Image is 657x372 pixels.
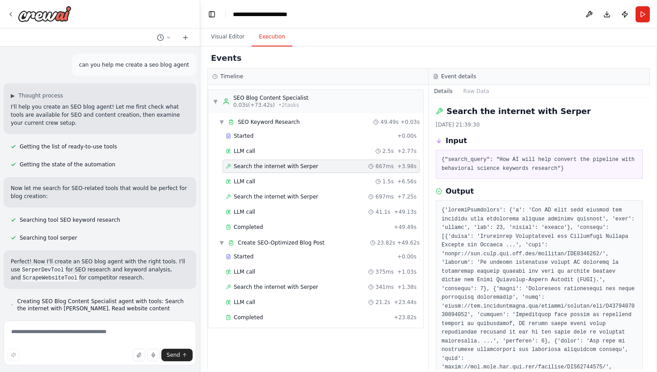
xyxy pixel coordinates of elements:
span: + 6.56s [397,178,417,185]
button: Upload files [133,349,145,361]
button: Visual Editor [204,28,252,46]
span: Getting the list of ready-to-use tools [20,143,117,150]
span: + 1.03s [397,268,417,275]
button: Switch to previous chat [153,32,175,43]
span: Started [234,132,253,139]
p: Perfect! Now I'll create an SEO blog agent with the right tools. I'll use for SEO research and ke... [11,258,189,282]
span: + 0.03s [400,118,420,126]
span: LLM call [234,299,255,306]
h2: Search the internet with Serper [446,105,591,118]
div: SEO Blog Content Specialist [233,94,308,101]
span: + 23.44s [394,299,417,306]
span: + 7.25s [397,193,417,200]
button: Hide left sidebar [206,8,218,21]
span: 867ms [375,163,394,170]
span: SEO Keyword Research [238,118,300,126]
span: + 0.00s [397,253,417,260]
span: + 3.98s [397,163,417,170]
span: Thought process [18,92,63,99]
button: Raw Data [458,85,495,97]
span: + 49.13s [394,208,417,216]
span: 375ms [375,268,394,275]
h3: Event details [441,73,476,80]
span: 49.49s [380,118,399,126]
p: I'll help you create an SEO blog agent! Let me first check what tools are available for SEO and c... [11,103,189,127]
span: Searching tool serper [20,234,77,241]
button: ▶Thought process [11,92,63,99]
span: ▼ [219,118,224,126]
span: 341ms [375,283,394,291]
span: 2.5s [383,148,394,155]
span: ▶ [11,92,15,99]
span: Create SEO-Optimized Blog Post [238,239,324,246]
img: Logo [18,6,72,22]
p: can you help me create a seo blog agent [79,61,189,69]
span: Started [234,253,253,260]
span: 1.5s [383,178,394,185]
span: + 49.49s [394,224,417,231]
span: ▼ [219,239,224,246]
h3: Output [446,186,474,197]
button: Improve this prompt [7,349,20,361]
button: Details [429,85,458,97]
div: [DATE] 21:39:30 [436,121,643,128]
span: 697ms [375,193,394,200]
span: 41.1s [375,208,390,216]
span: Creating SEO Blog Content Specialist agent with tools: Search the internet with [PERSON_NAME], Re... [17,298,189,312]
button: Click to speak your automation idea [147,349,160,361]
span: • 2 task s [278,101,299,109]
code: ScrapeWebsiteTool [21,274,79,282]
p: Now let me search for SEO-related tools that would be perfect for blog creation: [11,184,189,200]
span: Completed [234,314,263,321]
button: Execution [252,28,292,46]
span: 23.82s [377,239,396,246]
span: LLM call [234,208,255,216]
h3: Timeline [220,73,243,80]
span: Search the internet with Serper [234,193,318,200]
span: LLM call [234,178,255,185]
span: Send [167,351,180,359]
span: + 2.77s [397,148,417,155]
span: Completed [234,224,263,231]
h3: Input [446,135,467,146]
button: Start a new chat [178,32,193,43]
span: + 0.00s [397,132,417,139]
pre: {"search_query": "How AI will help convert the pipeline with behavioral science keywords research"} [442,156,637,173]
span: LLM call [234,148,255,155]
span: LLM call [234,268,255,275]
nav: breadcrumb [233,10,287,19]
span: Search the internet with Serper [234,283,318,291]
h2: Events [211,52,241,64]
span: + 23.82s [394,314,417,321]
span: 0.03s (+73.42s) [233,101,275,109]
span: Getting the state of the automation [20,161,115,168]
span: + 49.62s [397,239,420,246]
span: + 1.38s [397,283,417,291]
code: SerperDevTool [20,266,66,274]
span: Search the internet with Serper [234,163,318,170]
span: 21.2s [375,299,390,306]
button: Send [161,349,193,361]
span: ▼ [213,98,218,105]
span: Searching tool SEO keyword research [20,216,120,224]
